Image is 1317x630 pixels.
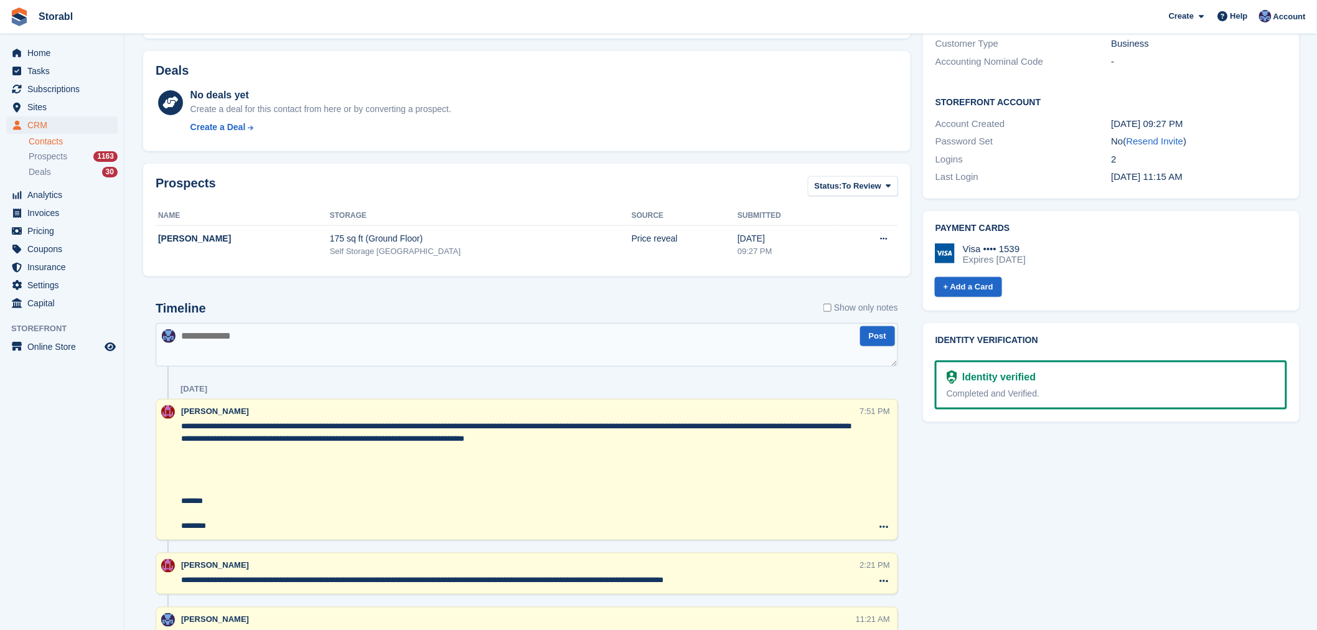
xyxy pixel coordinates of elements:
th: Submitted [738,206,838,226]
span: Sites [27,98,102,116]
img: Tegan Ewart [1259,10,1272,22]
div: 175 sq ft (Ground Floor) [330,232,632,245]
a: menu [6,62,118,80]
span: Help [1230,10,1248,22]
th: Name [156,206,330,226]
span: [PERSON_NAME] [181,614,249,624]
div: Password Set [935,134,1112,149]
div: Account Created [935,117,1112,131]
div: 1163 [93,151,118,162]
span: Prospects [29,151,67,162]
div: Identity verified [957,370,1036,385]
th: Source [632,206,738,226]
button: Post [860,326,895,347]
a: Prospects 1163 [29,150,118,163]
span: Home [27,44,102,62]
img: Eve Williams [161,405,175,419]
span: Invoices [27,204,102,222]
h2: Deals [156,63,189,78]
a: menu [6,294,118,312]
div: No deals yet [190,88,451,103]
img: stora-icon-8386f47178a22dfd0bd8f6a31ec36ba5ce8667c1dd55bd0f319d3a0aa187defe.svg [10,7,29,26]
span: [PERSON_NAME] [181,407,249,416]
span: Deals [29,166,51,178]
h2: Storefront Account [935,95,1287,108]
div: Expires [DATE] [963,254,1026,265]
span: CRM [27,116,102,134]
h2: Timeline [156,301,206,316]
label: Show only notes [823,301,898,314]
div: Price reveal [632,232,738,245]
time: 2025-07-10 10:15:50 UTC [1112,171,1183,182]
a: menu [6,258,118,276]
a: menu [6,116,118,134]
div: Visa •••• 1539 [963,243,1026,255]
span: Online Store [27,338,102,355]
a: Create a Deal [190,121,451,134]
a: Storabl [34,6,78,27]
a: menu [6,204,118,222]
span: Capital [27,294,102,312]
a: menu [6,338,118,355]
a: Resend Invite [1127,136,1184,146]
span: Status: [815,180,842,192]
a: menu [6,186,118,204]
div: - [1112,55,1288,69]
span: To Review [842,180,881,192]
span: Subscriptions [27,80,102,98]
div: Create a deal for this contact from here or by converting a prospect. [190,103,451,116]
a: menu [6,80,118,98]
div: 11:21 AM [856,613,890,625]
h2: Identity verification [935,336,1287,346]
img: Visa Logo [935,243,955,263]
th: Storage [330,206,632,226]
div: Logins [935,153,1112,167]
span: Settings [27,276,102,294]
div: [DATE] [738,232,838,245]
div: 09:27 PM [738,245,838,258]
img: Eve Williams [161,559,175,573]
div: Self Storage [GEOGRAPHIC_DATA] [330,245,632,258]
div: Last Login [935,170,1112,184]
a: menu [6,276,118,294]
span: Create [1169,10,1194,22]
div: 30 [102,167,118,177]
img: Tegan Ewart [161,613,175,627]
a: menu [6,44,118,62]
a: + Add a Card [935,277,1002,298]
a: Deals 30 [29,166,118,179]
input: Show only notes [823,301,832,314]
div: Business [1112,37,1288,51]
button: Status: To Review [808,176,898,197]
a: menu [6,240,118,258]
span: ( ) [1123,136,1187,146]
div: 2 [1112,153,1288,167]
div: [PERSON_NAME] [158,232,330,245]
div: Customer Type [935,37,1112,51]
span: Coupons [27,240,102,258]
a: menu [6,222,118,240]
img: Identity Verification Ready [947,370,957,384]
span: Storefront [11,322,124,335]
span: Pricing [27,222,102,240]
span: Insurance [27,258,102,276]
a: menu [6,98,118,116]
div: Completed and Verified. [947,387,1275,400]
div: No [1112,134,1288,149]
span: Account [1273,11,1306,23]
span: Analytics [27,186,102,204]
div: [DATE] 09:27 PM [1112,117,1288,131]
img: Tegan Ewart [162,329,176,343]
h2: Payment cards [935,223,1287,233]
div: 7:51 PM [860,405,890,417]
div: Accounting Nominal Code [935,55,1112,69]
a: Contacts [29,136,118,148]
div: Create a Deal [190,121,246,134]
span: Tasks [27,62,102,80]
h2: Prospects [156,176,216,199]
a: Preview store [103,339,118,354]
div: 2:21 PM [860,559,890,571]
span: [PERSON_NAME] [181,560,249,570]
div: [DATE] [180,384,207,394]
